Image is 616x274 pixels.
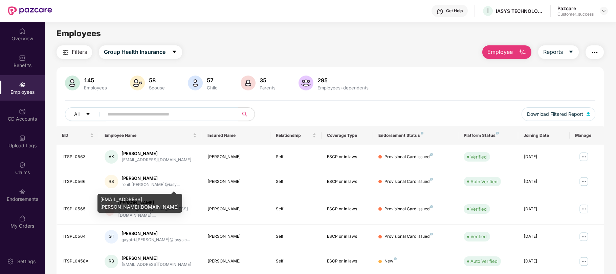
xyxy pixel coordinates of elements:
[57,126,99,145] th: EID
[538,45,579,59] button: Reportscaret-down
[19,162,26,168] img: svg+xml;base64,PHN2ZyBpZD0iQ2xhaW0iIHhtbG5zPSJodHRwOi8vd3d3LnczLm9yZy8yMDAwL3N2ZyIgd2lkdGg9IjIwIi...
[65,107,106,121] button: Allcaret-down
[207,206,265,212] div: [PERSON_NAME]
[63,178,94,185] div: ITSPL0566
[421,132,423,134] img: svg+xml;base64,PHN2ZyB4bWxucz0iaHR0cDovL3d3dy53My5vcmcvMjAwMC9zdmciIHdpZHRoPSI4IiBoZWlnaHQ9IjgiIH...
[65,76,80,90] img: svg+xml;base64,PHN2ZyB4bWxucz0iaHR0cDovL3d3dy53My5vcmcvMjAwMC9zdmciIHhtbG5zOnhsaW5rPSJodHRwOi8vd3...
[148,77,166,84] div: 58
[578,256,589,267] img: manageButton
[188,76,203,90] img: svg+xml;base64,PHN2ZyB4bWxucz0iaHR0cDovL3d3dy53My5vcmcvMjAwMC9zdmciIHhtbG5zOnhsaW5rPSJodHRwOi8vd3...
[578,176,589,187] img: manageButton
[322,126,373,145] th: Coverage Type
[241,76,256,90] img: svg+xml;base64,PHN2ZyB4bWxucz0iaHR0cDovL3d3dy53My5vcmcvMjAwMC9zdmciIHhtbG5zOnhsaW5rPSJodHRwOi8vd3...
[238,111,251,117] span: search
[105,230,118,244] div: GT
[384,206,433,212] div: Provisional Card Issued
[118,206,197,219] div: [PERSON_NAME][EMAIL_ADDRESS][DOMAIN_NAME]....
[104,48,166,56] span: Group Health Insurance
[327,233,368,240] div: ESCP or in laws
[327,154,368,160] div: ESCP or in laws
[316,77,370,84] div: 295
[557,5,594,12] div: Pazcare
[207,178,265,185] div: [PERSON_NAME]
[601,8,607,14] img: svg+xml;base64,PHN2ZyBpZD0iRHJvcGRvd24tMzJ4MzIiIHhtbG5zPSJodHRwOi8vd3d3LnczLm9yZy8yMDAwL3N2ZyIgd2...
[270,126,322,145] th: Relationship
[57,28,101,38] span: Employees
[327,178,368,185] div: ESCP or in laws
[122,255,192,261] div: [PERSON_NAME]
[524,206,564,212] div: [DATE]
[327,258,368,265] div: ESCP or in laws
[122,175,180,182] div: [PERSON_NAME]
[63,154,94,160] div: ITSPL0563
[570,126,604,145] th: Manage
[578,231,589,242] img: manageButton
[19,81,26,88] img: svg+xml;base64,PHN2ZyBpZD0iRW1wbG95ZWVzIiB4bWxucz0iaHR0cDovL3d3dy53My5vcmcvMjAwMC9zdmciIHdpZHRoPS...
[86,112,90,117] span: caret-down
[122,157,196,163] div: [EMAIL_ADDRESS][DOMAIN_NAME]....
[122,182,180,188] div: rohit.[PERSON_NAME]@iasy...
[207,258,265,265] div: [PERSON_NAME]
[83,85,108,90] div: Employees
[148,85,166,90] div: Spouse
[258,85,277,90] div: Parents
[470,178,498,185] div: Auto Verified
[522,107,595,121] button: Download Filtered Report
[15,258,38,265] div: Settings
[518,126,570,145] th: Joining Date
[384,258,397,265] div: New
[19,188,26,195] img: svg+xml;base64,PHN2ZyBpZD0iRW5kb3JzZW1lbnRzIiB4bWxucz0iaHR0cDovL3d3dy53My5vcmcvMjAwMC9zdmciIHdpZH...
[258,77,277,84] div: 35
[276,258,316,265] div: Self
[327,206,368,212] div: ESCP or in laws
[205,77,219,84] div: 57
[63,258,94,265] div: ITSPL0458A
[470,258,498,265] div: Auto Verified
[276,133,311,138] span: Relationship
[578,204,589,214] img: manageButton
[276,178,316,185] div: Self
[130,76,145,90] img: svg+xml;base64,PHN2ZyB4bWxucz0iaHR0cDovL3d3dy53My5vcmcvMjAwMC9zdmciIHhtbG5zOnhsaW5rPSJodHRwOi8vd3...
[543,48,563,56] span: Reports
[19,215,26,222] img: svg+xml;base64,PHN2ZyBpZD0iTXlfT3JkZXJzIiBkYXRhLW5hbWU9Ik15IE9yZGVycyIgeG1sbnM9Imh0dHA6Ly93d3cudz...
[172,49,177,55] span: caret-down
[122,261,192,268] div: [EMAIL_ADDRESS][DOMAIN_NAME]
[207,233,265,240] div: [PERSON_NAME]
[238,107,255,121] button: search
[578,151,589,162] img: manageButton
[496,8,543,14] div: IASYS TECHNOLOGY SOLUTIONS PVT LTD
[482,45,531,59] button: Employee
[7,258,14,265] img: svg+xml;base64,PHN2ZyBpZD0iU2V0dGluZy0yMHgyMCIgeG1sbnM9Imh0dHA6Ly93d3cudzMub3JnLzIwMDAvc3ZnIiB3aW...
[527,110,583,118] span: Download Filtered Report
[62,48,70,57] img: svg+xml;base64,PHN2ZyB4bWxucz0iaHR0cDovL3d3dy53My5vcmcvMjAwMC9zdmciIHdpZHRoPSIyNCIgaGVpZ2h0PSIyNC...
[394,257,397,260] img: svg+xml;base64,PHN2ZyB4bWxucz0iaHR0cDovL3d3dy53My5vcmcvMjAwMC9zdmciIHdpZHRoPSI4IiBoZWlnaHQ9IjgiIH...
[487,48,513,56] span: Employee
[384,154,433,160] div: Provisional Card Issued
[19,28,26,35] img: svg+xml;base64,PHN2ZyBpZD0iSG9tZSIgeG1sbnM9Imh0dHA6Ly93d3cudzMub3JnLzIwMDAvc3ZnIiB3aWR0aD0iMjAiIG...
[122,230,190,237] div: [PERSON_NAME]
[105,150,118,164] div: AK
[496,132,499,134] img: svg+xml;base64,PHN2ZyB4bWxucz0iaHR0cDovL3d3dy53My5vcmcvMjAwMC9zdmciIHdpZHRoPSI4IiBoZWlnaHQ9IjgiIH...
[99,126,202,145] th: Employee Name
[487,7,489,15] span: I
[464,133,513,138] div: Platform Status
[105,175,118,188] div: RS
[202,126,270,145] th: Insured Name
[19,108,26,115] img: svg+xml;base64,PHN2ZyBpZD0iQ0RfQWNjb3VudHMiIGRhdGEtbmFtZT0iQ0QgQWNjb3VudHMiIHhtbG5zPSJodHRwOi8vd3...
[276,233,316,240] div: Self
[430,153,433,156] img: svg+xml;base64,PHN2ZyB4bWxucz0iaHR0cDovL3d3dy53My5vcmcvMjAwMC9zdmciIHdpZHRoPSI4IiBoZWlnaHQ9IjgiIH...
[470,206,487,212] div: Verified
[430,178,433,181] img: svg+xml;base64,PHN2ZyB4bWxucz0iaHR0cDovL3d3dy53My5vcmcvMjAwMC9zdmciIHdpZHRoPSI4IiBoZWlnaHQ9IjgiIH...
[557,12,594,17] div: Customer_success
[378,133,453,138] div: Endorsement Status
[122,150,196,157] div: [PERSON_NAME]
[207,154,265,160] div: [PERSON_NAME]
[8,6,52,15] img: New Pazcare Logo
[430,205,433,208] img: svg+xml;base64,PHN2ZyB4bWxucz0iaHR0cDovL3d3dy53My5vcmcvMjAwMC9zdmciIHdpZHRoPSI4IiBoZWlnaHQ9IjgiIH...
[74,110,80,118] span: All
[122,237,190,243] div: gayatri.[PERSON_NAME]@iasys.c...
[105,255,118,268] div: RB
[72,48,87,56] span: Filters
[276,206,316,212] div: Self
[19,135,26,142] img: svg+xml;base64,PHN2ZyBpZD0iVXBsb2FkX0xvZ3MiIGRhdGEtbmFtZT0iVXBsb2FkIExvZ3MiIHhtbG5zPSJodHRwOi8vd3...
